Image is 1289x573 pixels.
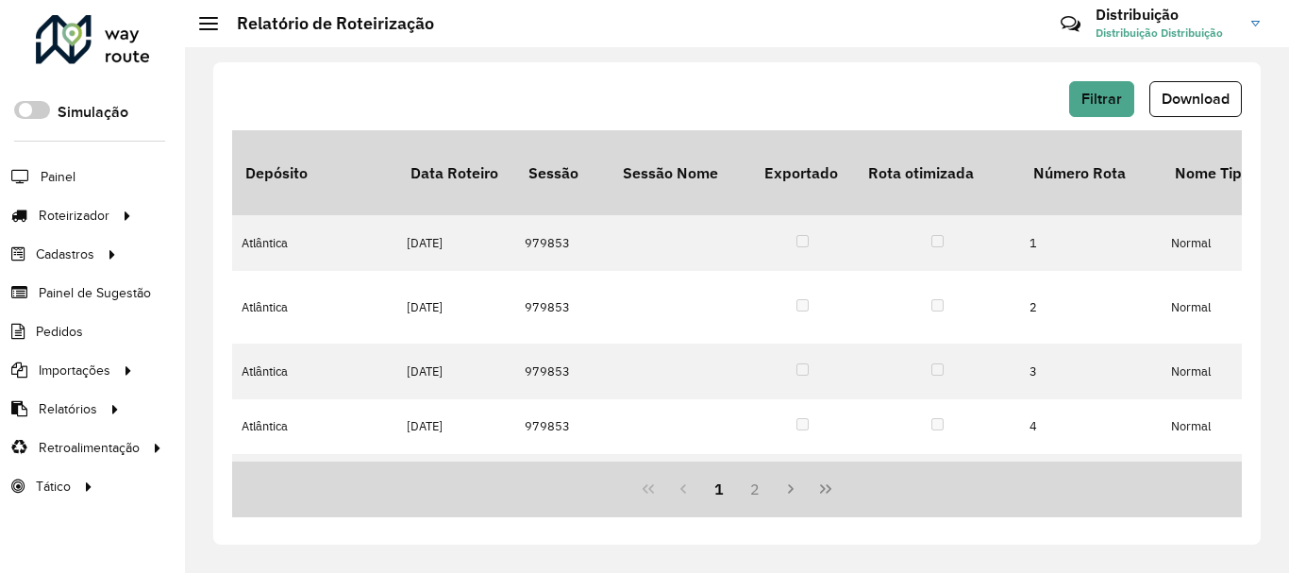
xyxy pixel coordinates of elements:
th: Exportado [751,130,855,215]
td: Atlântica [232,215,397,270]
span: Importações [39,361,110,380]
span: Tático [36,477,71,497]
td: 5 [1020,454,1162,509]
td: 979853 [515,271,610,345]
th: Rota otimizada [855,130,1020,215]
span: Roteirizador [39,206,109,226]
td: [DATE] [397,399,515,454]
span: Distribuição Distribuição [1096,25,1237,42]
td: Atlântica [232,344,397,398]
span: Cadastros [36,244,94,264]
td: 4 [1020,399,1162,454]
span: Pedidos [36,322,83,342]
td: 979853 [515,399,610,454]
button: Next Page [773,471,809,507]
h3: Distribuição [1096,6,1237,24]
td: Atlântica [232,454,397,509]
button: Filtrar [1069,81,1134,117]
td: 2 [1020,271,1162,345]
td: [DATE] [397,344,515,398]
label: Simulação [58,101,128,124]
td: [DATE] [397,271,515,345]
span: Retroalimentação [39,438,140,458]
span: Download [1162,91,1230,107]
td: 979853 [515,454,610,509]
a: Contato Rápido [1050,4,1091,44]
td: Atlântica [232,271,397,345]
td: 979853 [515,344,610,398]
th: Sessão [515,130,610,215]
span: Relatórios [39,399,97,419]
td: 3 [1020,344,1162,398]
button: 2 [737,471,773,507]
th: Data Roteiro [397,130,515,215]
span: Painel de Sugestão [39,283,151,303]
th: Depósito [232,130,397,215]
td: [DATE] [397,454,515,509]
td: 979853 [515,215,610,270]
th: Sessão Nome [610,130,751,215]
button: Download [1149,81,1242,117]
td: 1 [1020,215,1162,270]
h2: Relatório de Roteirização [218,13,434,34]
td: Atlântica [232,399,397,454]
span: Filtrar [1081,91,1122,107]
button: 1 [701,471,737,507]
span: Painel [41,167,75,187]
th: Número Rota [1020,130,1162,215]
td: [DATE] [397,215,515,270]
button: Last Page [808,471,844,507]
